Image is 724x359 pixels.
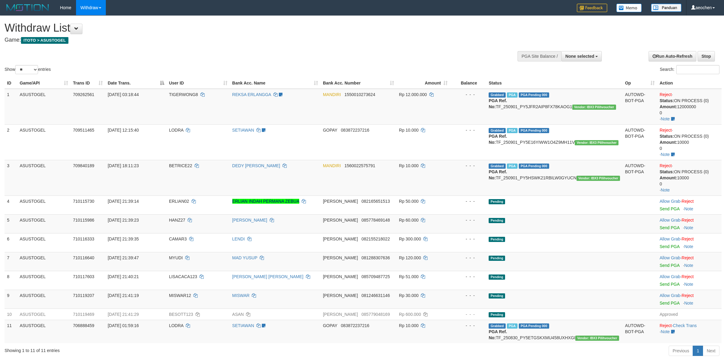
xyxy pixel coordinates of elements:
span: Pending [489,274,505,280]
span: 710119469 [73,312,94,317]
span: [DATE] 03:18:44 [108,92,139,97]
span: Rp 10.000 [399,163,419,168]
span: [PERSON_NAME] [323,293,358,298]
span: Copy 083872237216 to clipboard [341,323,369,328]
b: PGA Ref. No: [489,329,507,340]
div: Showing 1 to 11 of 11 entries [5,345,297,354]
td: AUTOWD-BOT-PGA [622,160,657,195]
span: PGA Pending [519,164,549,169]
div: - - - [452,255,484,261]
td: · [657,271,722,290]
td: ASUSTOGEL [17,271,71,290]
td: ASUSTOGEL [17,124,71,160]
span: · [660,218,681,223]
a: MISWAR [232,293,250,298]
span: Pending [489,312,505,317]
span: [PERSON_NAME] [323,255,358,260]
h4: Game: [5,37,476,43]
span: 710115730 [73,199,94,204]
span: Vendor URL: https://payment5.1velocity.biz [572,105,616,110]
a: Reject [660,163,672,168]
a: Reject [682,293,694,298]
span: Grabbed [489,323,506,329]
span: Copy 082165651513 to clipboard [362,199,390,204]
span: HANZ27 [169,218,185,223]
span: GOPAY [323,128,337,133]
span: PGA Pending [519,323,549,329]
div: - - - [452,236,484,242]
td: TF_250901_PY5JFR2AIP8FX78KAOG1 [486,89,622,125]
a: Note [661,329,670,334]
a: Send PGA [660,244,679,249]
span: MISWAR12 [169,293,191,298]
span: · [660,255,681,260]
a: Note [684,282,693,287]
a: Reject [682,255,694,260]
a: Allow Grab [660,255,680,260]
div: - - - [452,274,484,280]
a: LENDI [232,236,245,241]
a: Allow Grab [660,293,680,298]
b: Amount: [660,140,677,145]
label: Show entries [5,65,51,74]
td: AUTOWD-BOT-PGA [622,89,657,125]
td: TF_250830_PY5ETGSKXMU458UXHXGI [486,320,622,343]
td: TF_250901_PY5E16YIWW1O4Z9MH11V [486,124,622,160]
span: Rp 600.000 [399,312,421,317]
th: Bank Acc. Name: activate to sort column ascending [230,78,320,89]
td: 6 [5,233,17,252]
td: AUTOWD-BOT-PGA [622,320,657,343]
input: Search: [676,65,719,74]
span: · [660,293,681,298]
a: SETIAWAN [232,323,254,328]
div: - - - [452,163,484,169]
td: ASUSTOGEL [17,252,71,271]
span: Copy 081246631146 to clipboard [362,293,390,298]
span: Marked by aeojeff [507,92,518,98]
div: PGA Site Balance / [518,51,561,61]
span: Grabbed [489,164,506,169]
td: · · [657,89,722,125]
span: MANDIRI [323,163,341,168]
a: DEDY [PERSON_NAME] [232,163,280,168]
td: 9 [5,290,17,309]
span: Rp 12.000.000 [399,92,427,97]
span: Marked by aeoheing [507,128,518,133]
b: Status: [660,134,674,139]
div: - - - [452,323,484,329]
td: · [657,195,722,214]
td: 2 [5,124,17,160]
a: Check Trans [673,323,697,328]
a: Allow Grab [660,218,680,223]
span: [DATE] 21:39:14 [108,199,139,204]
a: Reject [660,323,672,328]
a: Reject [660,128,672,133]
span: 709840189 [73,163,94,168]
th: Balance [450,78,486,89]
span: [DATE] 21:39:23 [108,218,139,223]
th: ID [5,78,17,89]
b: Status: [660,169,674,174]
span: Pending [489,256,505,261]
img: MOTION_logo.png [5,3,51,12]
td: · [657,233,722,252]
a: 1 [693,346,703,356]
span: GOPAY [323,323,337,328]
a: Allow Grab [660,199,680,204]
a: Send PGA [660,225,679,230]
td: ASUSTOGEL [17,195,71,214]
span: Copy 081288307636 to clipboard [362,255,390,260]
span: Rp 60.000 [399,218,419,223]
span: Grabbed [489,92,506,98]
span: Rp 120.000 [399,255,421,260]
span: [PERSON_NAME] [323,199,358,204]
button: None selected [561,51,602,61]
label: Search: [660,65,719,74]
span: Copy 1550010273624 to clipboard [345,92,375,97]
span: Copy 082155218022 to clipboard [362,236,390,241]
span: 710115986 [73,218,94,223]
td: 3 [5,160,17,195]
span: Pending [489,199,505,204]
a: [PERSON_NAME] [PERSON_NAME] [232,274,303,279]
span: 710117603 [73,274,94,279]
